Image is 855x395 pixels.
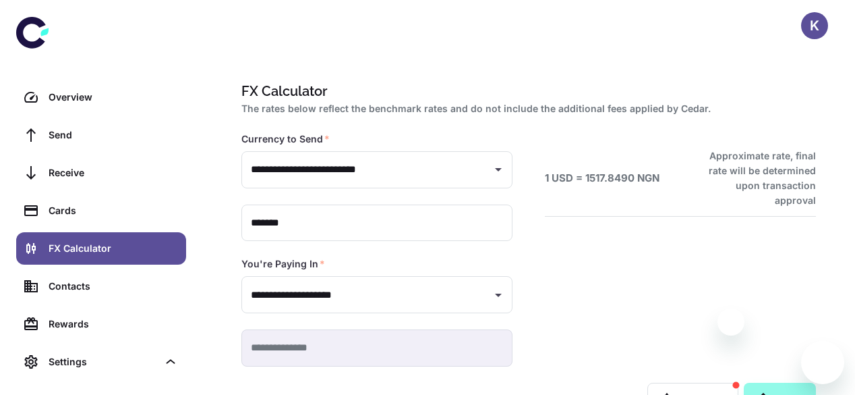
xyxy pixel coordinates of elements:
[16,232,186,265] a: FX Calculator
[16,308,186,340] a: Rewards
[49,90,178,105] div: Overview
[241,257,325,271] label: You're Paying In
[16,119,186,151] a: Send
[16,270,186,302] a: Contacts
[717,309,744,336] iframe: Close message
[241,81,810,101] h1: FX Calculator
[16,346,186,378] div: Settings
[545,171,659,186] h6: 1 USD = 1517.8490 NGN
[489,160,508,179] button: Open
[801,341,844,384] iframe: Button to launch messaging window
[49,317,178,332] div: Rewards
[16,81,186,113] a: Overview
[49,279,178,294] div: Contacts
[49,165,178,180] div: Receive
[16,157,186,189] a: Receive
[241,132,330,146] label: Currency to Send
[694,149,816,208] h6: Approximate rate, final rate will be determined upon transaction approval
[49,354,158,369] div: Settings
[489,286,508,305] button: Open
[49,128,178,142] div: Send
[49,241,178,256] div: FX Calculator
[49,203,178,218] div: Cards
[16,194,186,227] a: Cards
[801,12,828,39] button: K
